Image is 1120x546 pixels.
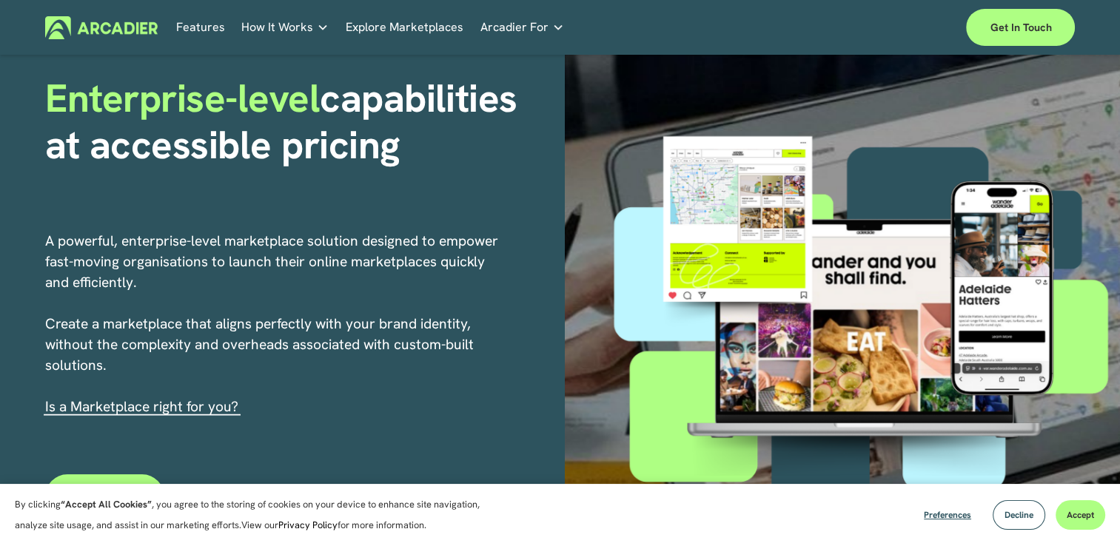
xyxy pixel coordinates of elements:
button: Preferences [913,500,982,530]
span: Arcadier For [480,17,549,38]
p: A powerful, enterprise-level marketplace solution designed to empower fast-moving organisations t... [45,231,512,417]
a: Get in touch [966,9,1075,46]
span: Enterprise-level [45,73,321,124]
a: s a Marketplace right for you? [49,397,238,416]
a: Contact Us [45,474,165,519]
strong: “Accept All Cookies” [61,498,152,510]
a: folder dropdown [241,16,329,39]
a: Explore Marketplaces [346,16,463,39]
span: Decline [1005,509,1033,521]
p: By clicking , you agree to the storing of cookies on your device to enhance site navigation, anal... [15,494,496,536]
a: folder dropdown [480,16,564,39]
a: Privacy Policy [278,519,338,531]
a: Features [176,16,225,39]
span: How It Works [241,17,313,38]
img: Arcadier [45,16,158,39]
strong: capabilities at accessible pricing [45,73,528,169]
span: I [45,397,238,416]
iframe: Chat Widget [1046,475,1120,546]
button: Decline [993,500,1045,530]
span: Preferences [924,509,971,521]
